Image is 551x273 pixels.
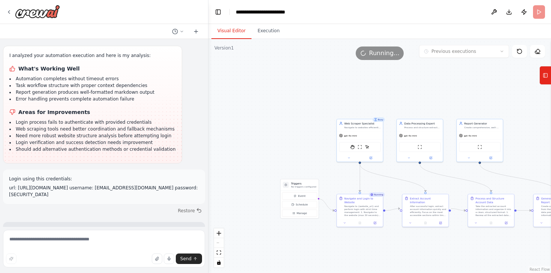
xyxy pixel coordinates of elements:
div: Process and Structure Account Data [476,196,512,204]
g: Edge from 54af0556-0940-4daf-ab21-f9b2472a03ab to 629f05cb-0597-4642-8f1c-862db44c288c [418,164,493,192]
button: Open in side panel [434,221,447,225]
div: Navigate and Login to Website [344,196,381,204]
div: Navigate to websites efficiently, handle login processes with strict time limits, and extract bas... [344,126,381,129]
a: React Flow attribution [530,267,550,271]
p: Login using this credentials: [9,175,199,182]
h3: Triggers [291,181,316,185]
div: After successful login, extract account information quickly and efficiently. Focus on the most ac... [410,205,446,217]
g: Edge from 629f05cb-0597-4642-8f1c-862db44c288c to a390489d-6d24-4870-a6c1-3ca82af3448c [517,208,531,212]
button: No output available [352,221,368,225]
button: Open in side panel [480,156,502,160]
button: Switch to previous chat [169,27,187,36]
button: Manage [282,210,317,217]
button: Previous executions [419,45,509,58]
button: No output available [483,221,499,225]
div: Navigate to {website_url} and perform login with strict time management: 1. Navigate to the websi... [344,205,381,217]
li: Report generation produces well-formatted markdown output [9,89,176,96]
img: ScrapeWebsiteTool [418,145,422,149]
div: TriggersNo triggers configuredEventScheduleManage [280,179,319,219]
button: Event [282,192,317,199]
button: fit view [214,248,224,258]
div: Busy [373,117,385,122]
img: Logo [15,5,60,18]
div: RunningNavigate and Login to WebsiteNavigate to {website_url} and perform login with strict time ... [337,194,383,227]
button: Start a new chat [190,27,202,36]
div: Extract Account InformationAfter successful login, extract account information quickly and effici... [402,194,449,227]
button: Improve this prompt [6,253,16,264]
li: Web scraping tools need better coordination and fallback mechanisms [9,126,176,132]
div: Process and Structure Account DataTake the extracted account information and organize it into a c... [468,194,515,227]
div: Take the extracted account information and organize it into a clean, structured format: 1. Review... [476,205,512,217]
button: Execution [252,23,286,39]
div: Report Generator [464,121,501,125]
li: Task workflow structure with proper context dependencies [9,82,176,89]
div: BusyWeb Scraper SpecialistNavigate to websites efficiently, handle login processes with strict ti... [337,119,383,162]
span: gpt-4o-mini [404,134,417,137]
div: React Flow controls [214,228,224,267]
button: Restore [175,205,205,216]
div: Report GeneratorCreate comprehensive, well-formatted reports from processed account and web data,... [457,119,503,162]
g: Edge from 85467177-906d-4ed9-a90e-4929509b6bab to 629f05cb-0597-4642-8f1c-862db44c288c [451,207,466,212]
button: Click to speak your automation idea [164,253,174,264]
span: gpt-4o-mini [464,134,477,137]
span: Manage [296,211,307,215]
button: zoom in [214,228,224,238]
span: Event [298,194,305,198]
div: Data Processing ExpertProcess and structure extracted web data, clean and organize information, a... [397,119,443,162]
img: StagehandTool [350,145,355,149]
li: Need more robust website structure analysis before attempting login [9,132,176,139]
button: Send [176,253,202,264]
button: Visual Editor [211,23,252,39]
p: I analyzed your automation execution and here is my analysis: [9,52,176,59]
button: Upload files [152,253,162,264]
li: Login process fails to authenticate with provided credentials [9,119,176,126]
div: Create comprehensive, well-formatted reports from processed account and web data, presenting info... [464,126,501,129]
li: Error handling prevents complete automation failure [9,96,176,102]
img: ScrapeElementFromWebsiteTool [365,145,370,149]
g: Edge from 518fc810-868e-4fbb-8be1-1ac51886a60b to acd6c6f7-ae7b-4ef9-b73c-90dc863fe4b1 [358,164,362,192]
g: Edge from acd6c6f7-ae7b-4ef9-b73c-90dc863fe4b1 to 85467177-906d-4ed9-a90e-4929509b6bab [385,207,400,212]
button: toggle interactivity [214,258,224,267]
li: Should add alternative authentication methods or credential validation [9,146,176,153]
span: Previous executions [431,48,476,54]
img: ScrapeWebsiteTool [358,145,362,149]
button: Open in side panel [360,156,382,160]
button: Schedule [282,201,317,208]
li: Login verification and success detection needs improvement [9,139,176,146]
g: Edge from triggers to acd6c6f7-ae7b-4ef9-b73c-90dc863fe4b1 [318,197,334,212]
h1: What's Working Well [9,65,176,72]
span: Schedule [296,203,308,207]
img: ScrapeWebsiteTool [478,145,482,149]
button: Open in side panel [500,221,512,225]
div: Data Processing Expert [404,121,441,125]
button: Open in side panel [420,156,442,160]
p: No triggers configured [291,185,316,188]
button: Open in side panel [368,221,381,225]
button: No output available [418,221,433,225]
p: url: [URL][DOMAIN_NAME] username: [EMAIL_ADDRESS][DOMAIN_NAME] password: [SECURITY_DATA] [9,184,199,198]
div: Running [369,192,385,197]
div: Version 1 [214,45,234,51]
div: Process and structure extracted web data, clean and organize information, and prepare it for repo... [404,126,441,129]
span: Running... [369,49,400,58]
span: Send [180,256,192,262]
div: Extract Account Information [410,196,446,204]
button: Hide left sidebar [213,7,223,17]
div: Web Scraper Specialist [344,121,381,125]
span: gpt-4o-mini [344,134,357,137]
h1: Areas for Improvements [9,108,176,116]
li: Automation completes without timeout errors [9,75,176,82]
nav: breadcrumb [236,8,306,16]
g: Edge from 518fc810-868e-4fbb-8be1-1ac51886a60b to 85467177-906d-4ed9-a90e-4929509b6bab [358,164,427,192]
